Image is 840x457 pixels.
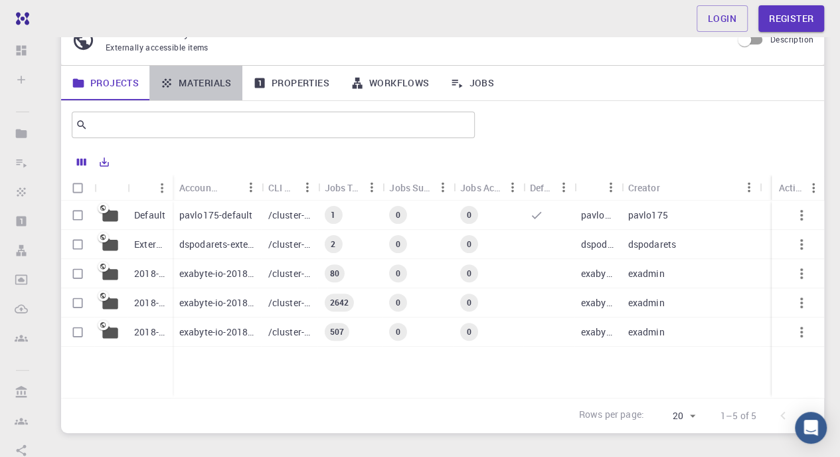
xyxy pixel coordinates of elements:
[460,175,502,201] div: Jobs Active
[581,209,615,222] p: pavlo175
[581,177,602,198] button: Sort
[462,238,477,250] span: 0
[106,42,209,52] span: Externally accessible items
[553,177,574,198] button: Menu
[390,326,406,337] span: 0
[778,175,803,201] div: Actions
[659,177,681,198] button: Sort
[649,407,699,426] div: 20
[268,296,311,310] p: /cluster-???-share/groups/exabyte-io/exabyte-io-2018-bg-study-phase-iii
[179,209,252,222] p: pavlo175-default
[738,177,760,198] button: Menu
[454,175,523,201] div: Jobs Active
[70,151,93,173] button: Columns
[579,408,644,423] p: Rows per page:
[268,175,297,201] div: CLI Path
[296,177,317,198] button: Menu
[462,326,477,337] span: 0
[697,5,748,32] a: Login
[324,268,344,279] span: 80
[179,267,255,280] p: exabyte-io-2018-bg-study-phase-i-ph
[340,66,440,100] a: Workflows
[317,175,382,201] div: Jobs Total
[134,267,166,280] p: 2018-bg-study-phase-i-ph
[600,177,621,198] button: Menu
[325,209,341,221] span: 1
[324,326,349,337] span: 507
[628,209,667,222] p: pavlo175
[621,175,760,201] div: Creator
[268,325,311,339] p: /cluster-???-share/groups/exabyte-io/exabyte-io-2018-bg-study-phase-i
[628,296,664,310] p: exadmin
[179,238,255,251] p: dspodarets-external
[173,175,262,201] div: Accounting slug
[574,175,622,201] div: Owner
[803,177,824,199] button: Menu
[795,412,827,444] div: Open Intercom Messenger
[462,268,477,279] span: 0
[523,175,574,201] div: Default
[93,151,116,173] button: Export
[462,297,477,308] span: 0
[242,66,340,100] a: Properties
[127,175,173,201] div: Name
[219,177,240,198] button: Sort
[94,175,127,201] div: Icon
[390,268,406,279] span: 0
[268,267,311,280] p: /cluster-???-share/groups/exabyte-io/exabyte-io-2018-bg-study-phase-i-ph
[179,175,219,201] div: Accounting slug
[772,175,824,201] div: Actions
[628,175,659,201] div: Creator
[758,5,824,32] a: Register
[581,267,615,280] p: exabyte-io
[628,238,676,251] p: dspodarets
[390,209,406,221] span: 0
[581,238,615,251] p: dspodarets
[262,175,318,201] div: CLI Path
[240,177,262,198] button: Menu
[361,177,382,198] button: Menu
[581,296,615,310] p: exabyte-io
[502,177,523,198] button: Menu
[382,175,454,201] div: Jobs Subm.
[134,209,165,222] p: Default
[324,175,361,201] div: Jobs Total
[179,325,255,339] p: exabyte-io-2018-bg-study-phase-i
[390,238,406,250] span: 0
[268,238,311,251] p: /cluster-???-home/dspodarets/dspodarets-external
[134,238,166,251] p: External
[179,296,255,310] p: exabyte-io-2018-bg-study-phase-iii
[151,177,173,199] button: Menu
[770,34,813,45] span: Description
[268,209,311,222] p: /cluster-???-home/pavlo175/pavlo175-default
[134,325,166,339] p: 2018-bg-study-phase-I
[628,325,664,339] p: exadmin
[432,177,454,198] button: Menu
[325,238,341,250] span: 2
[389,175,432,201] div: Jobs Subm.
[11,12,29,25] img: logo
[440,66,505,100] a: Jobs
[134,177,155,199] button: Sort
[628,267,664,280] p: exadmin
[462,209,477,221] span: 0
[149,66,242,100] a: Materials
[390,297,406,308] span: 0
[720,409,756,422] p: 1–5 of 5
[134,296,166,310] p: 2018-bg-study-phase-III
[581,325,615,339] p: exabyte-io
[324,297,354,308] span: 2642
[61,66,149,100] a: Projects
[530,175,553,201] div: Default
